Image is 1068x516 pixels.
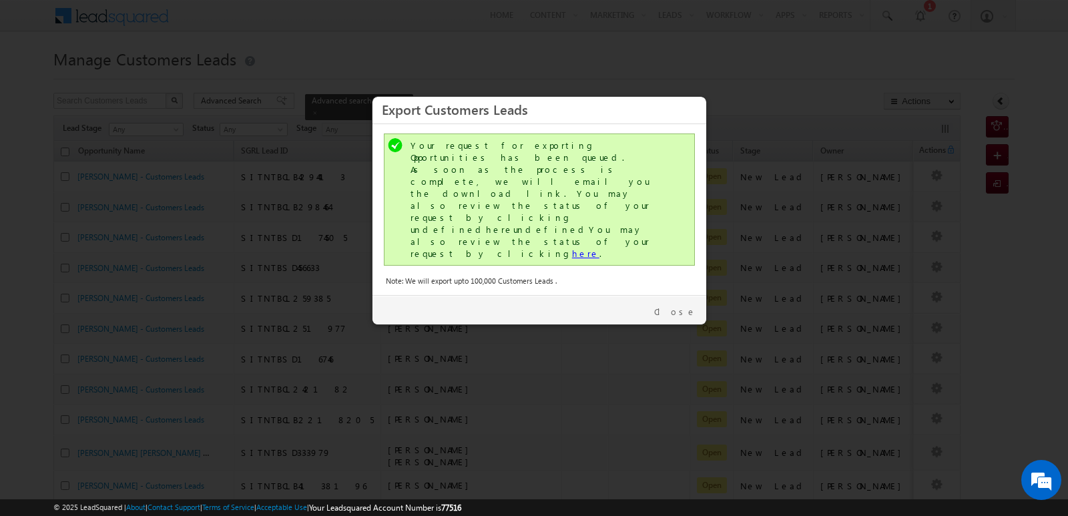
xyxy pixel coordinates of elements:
img: d_60004797649_company_0_60004797649 [23,70,56,87]
div: Chat with us now [69,70,224,87]
a: Close [654,306,696,318]
span: © 2025 LeadSquared | | | | | [53,501,461,514]
div: Your request for exporting Opportunities has been queued. As soon as the process is complete, we ... [411,140,671,260]
a: Contact Support [148,503,200,511]
span: Your Leadsquared Account Number is [309,503,461,513]
a: About [126,503,146,511]
textarea: Type your message and hit 'Enter' [17,123,244,400]
a: Terms of Service [202,503,254,511]
a: Acceptable Use [256,503,307,511]
span: 77516 [441,503,461,513]
div: Note: We will export upto 100,000 Customers Leads . [386,275,693,287]
div: Minimize live chat window [219,7,251,39]
h3: Export Customers Leads [382,97,697,121]
a: here [572,248,599,259]
em: Start Chat [182,411,242,429]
